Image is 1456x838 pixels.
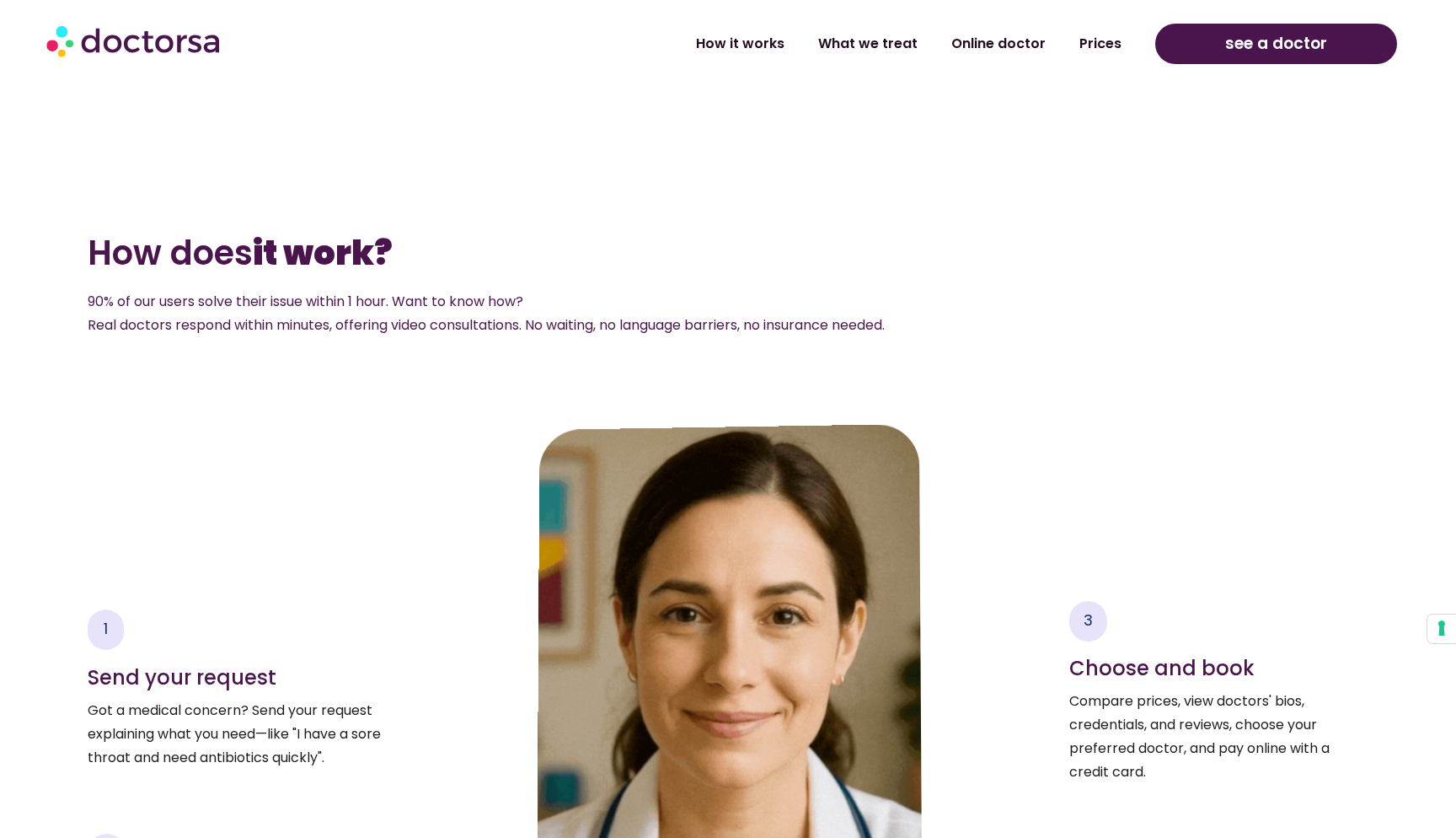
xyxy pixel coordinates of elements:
[934,24,1063,63] a: Online doctor
[253,229,393,277] b: it work?
[1155,24,1396,64] a: see a doctor
[88,292,885,335] span: 90% of our users solve their issue within 1 hour. Want to know how? Real doctors respond within m...
[1069,657,1368,681] h4: Choose and book
[1084,610,1093,631] span: 3
[88,233,1369,273] h2: How does
[88,666,408,690] h4: Send your request
[88,699,408,770] p: Got a medical concern? Send your request explaining what you need—like "I have a sore throat and ...
[104,618,108,639] span: 1
[379,24,1138,63] nav: Menu
[1427,615,1456,643] button: Your consent preferences for tracking technologies
[1069,690,1368,784] p: Compare prices, view doctors' bios, credentials, and reviews, choose your preferred doctor, and p...
[1225,30,1327,57] span: see a doctor
[801,24,934,63] a: What we treat
[1063,24,1138,63] a: Prices
[679,24,801,63] a: How it works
